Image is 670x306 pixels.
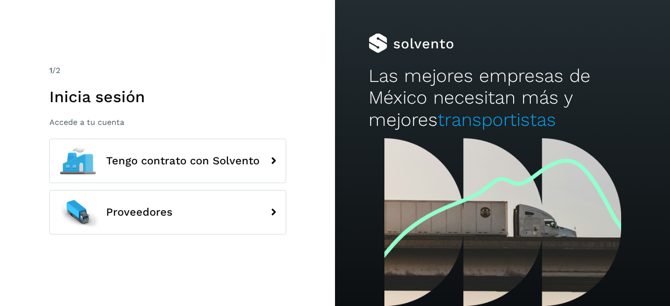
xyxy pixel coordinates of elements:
[106,206,173,218] span: Proveedores
[49,117,286,127] p: Accede a tu cuenta
[438,109,556,130] span: transportistas
[49,65,286,76] div: /2
[49,139,286,183] button: Tengo contrato con Solvento
[49,87,286,106] h1: Inicia sesión
[106,155,260,167] span: Tengo contrato con Solvento
[49,66,52,75] span: 1
[49,190,286,234] button: Proveedores
[369,65,636,131] h2: Las mejores empresas de México necesitan más y mejores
